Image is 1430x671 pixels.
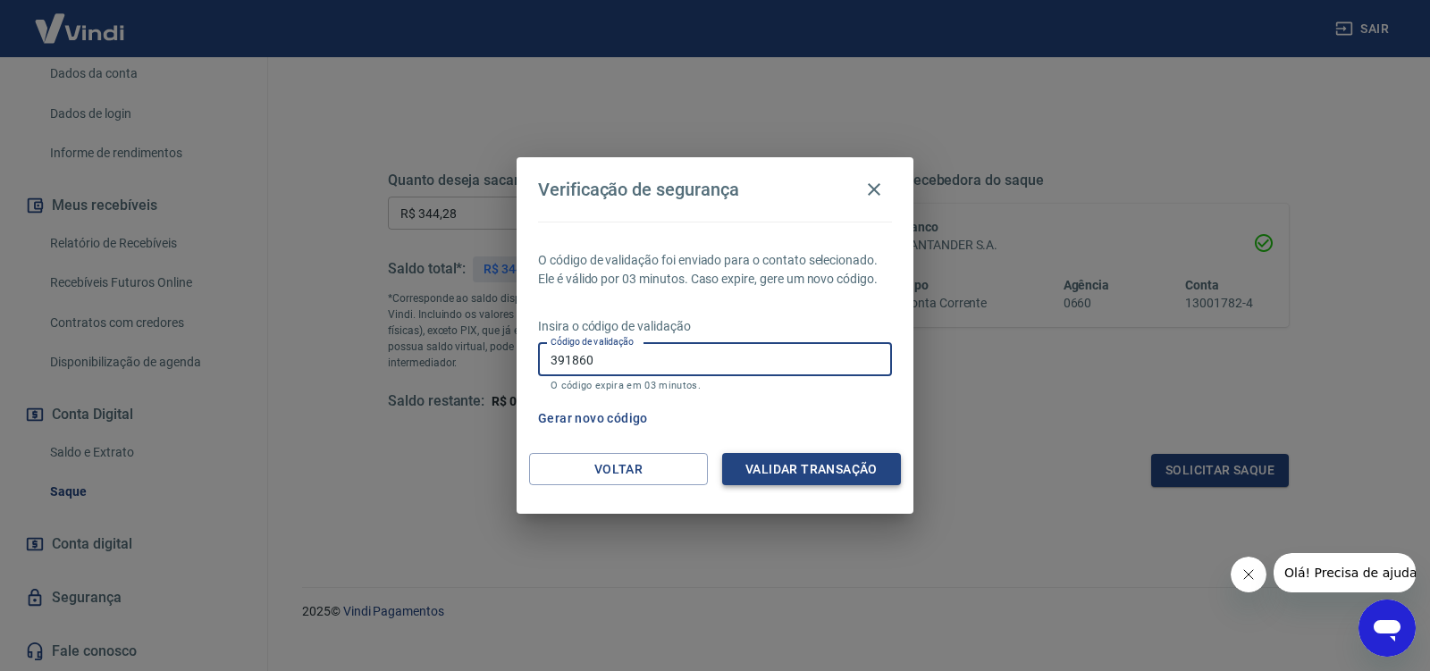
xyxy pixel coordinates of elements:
[551,335,634,348] label: Código de validação
[538,317,892,336] p: Insira o código de validação
[1274,553,1416,592] iframe: Mensagem da empresa
[1231,557,1266,592] iframe: Fechar mensagem
[529,453,708,486] button: Voltar
[551,380,879,391] p: O código expira em 03 minutos.
[538,251,892,289] p: O código de validação foi enviado para o contato selecionado. Ele é válido por 03 minutos. Caso e...
[11,13,150,27] span: Olá! Precisa de ajuda?
[722,453,901,486] button: Validar transação
[538,179,739,200] h4: Verificação de segurança
[1358,600,1416,657] iframe: Botão para abrir a janela de mensagens
[531,402,655,435] button: Gerar novo código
